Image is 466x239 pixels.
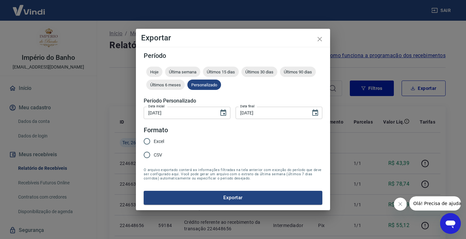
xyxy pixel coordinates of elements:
div: Últimos 15 dias [203,67,239,77]
span: Excel [154,138,164,145]
span: O arquivo exportado conterá as informações filtradas na tela anterior com exceção do período que ... [144,168,322,180]
iframe: Fechar mensagem [394,198,407,211]
h4: Exportar [141,34,325,42]
span: Últimos 90 dias [280,70,316,74]
span: Olá! Precisa de ajuda? [4,5,54,10]
span: CSV [154,152,162,158]
span: Última semana [165,70,200,74]
label: Data inicial [148,104,165,109]
span: Últimos 15 dias [203,70,239,74]
button: Choose date, selected date is 26 de ago de 2025 [217,106,230,119]
span: Hoje [146,70,162,74]
iframe: Mensagem da empresa [409,196,461,211]
span: Últimos 6 meses [146,82,185,87]
div: Últimos 30 dias [241,67,277,77]
button: Exportar [144,191,322,204]
div: Últimos 90 dias [280,67,316,77]
button: Choose date, selected date is 26 de ago de 2025 [309,106,322,119]
h5: Período [144,52,322,59]
iframe: Botão para abrir a janela de mensagens [440,213,461,234]
div: Últimos 6 meses [146,80,185,90]
h5: Período Personalizado [144,98,322,104]
button: close [312,31,327,47]
span: Personalizado [187,82,221,87]
div: Última semana [165,67,200,77]
input: DD/MM/YYYY [236,107,306,119]
legend: Formato [144,125,168,135]
input: DD/MM/YYYY [144,107,214,119]
span: Últimos 30 dias [241,70,277,74]
label: Data final [240,104,255,109]
div: Personalizado [187,80,221,90]
div: Hoje [146,67,162,77]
